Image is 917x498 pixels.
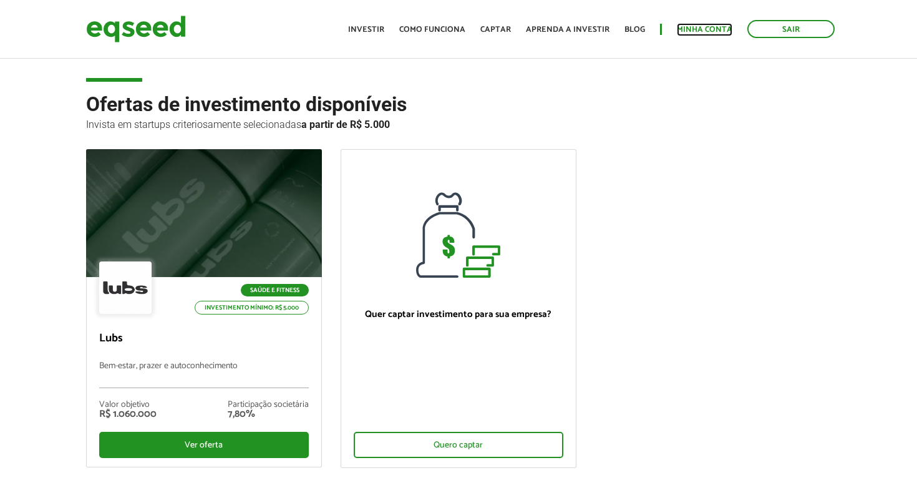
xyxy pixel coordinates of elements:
div: Quero captar [354,432,563,458]
a: Saúde e Fitness Investimento mínimo: R$ 5.000 Lubs Bem-estar, prazer e autoconhecimento Valor obj... [86,149,322,467]
strong: a partir de R$ 5.000 [301,119,390,130]
a: Investir [348,26,384,34]
a: Minha conta [677,26,732,34]
p: Invista em startups criteriosamente selecionadas [86,115,832,130]
h2: Ofertas de investimento disponíveis [86,94,832,149]
img: EqSeed [86,12,186,46]
p: Quer captar investimento para sua empresa? [354,309,563,320]
a: Aprenda a investir [526,26,609,34]
div: Ver oferta [99,432,309,458]
div: Valor objetivo [99,401,157,409]
a: Blog [624,26,645,34]
p: Bem-estar, prazer e autoconhecimento [99,361,309,388]
p: Investimento mínimo: R$ 5.000 [195,301,309,315]
a: Como funciona [399,26,465,34]
a: Quer captar investimento para sua empresa? Quero captar [341,149,576,468]
a: Sair [747,20,835,38]
div: 7,80% [228,409,309,419]
p: Saúde e Fitness [241,284,309,296]
p: Lubs [99,332,309,346]
div: Participação societária [228,401,309,409]
a: Captar [480,26,511,34]
div: R$ 1.060.000 [99,409,157,419]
